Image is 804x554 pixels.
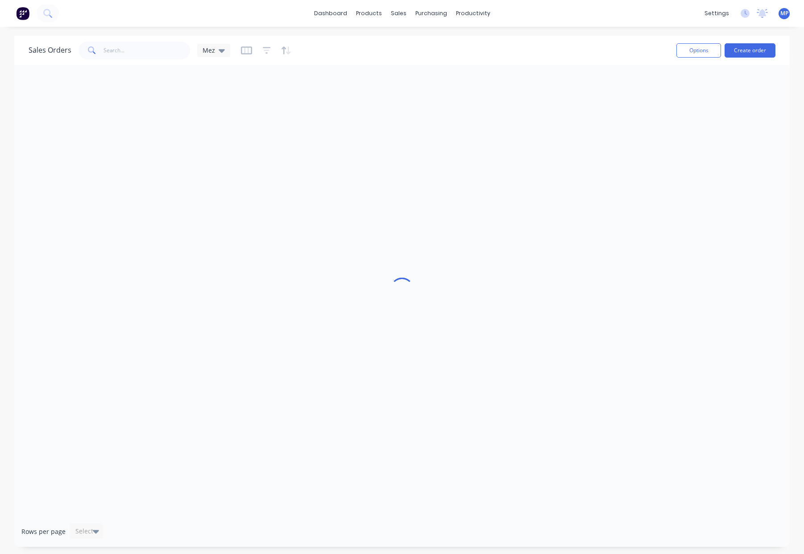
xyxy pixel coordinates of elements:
span: MP [780,9,788,17]
button: Create order [725,43,775,58]
a: dashboard [310,7,352,20]
div: productivity [452,7,495,20]
div: purchasing [411,7,452,20]
span: Mez [203,46,215,55]
img: Factory [16,7,29,20]
div: Select... [75,527,99,536]
h1: Sales Orders [29,46,71,54]
div: sales [386,7,411,20]
div: settings [700,7,734,20]
button: Options [676,43,721,58]
div: products [352,7,386,20]
span: Rows per page [21,527,66,536]
input: Search... [104,42,191,59]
